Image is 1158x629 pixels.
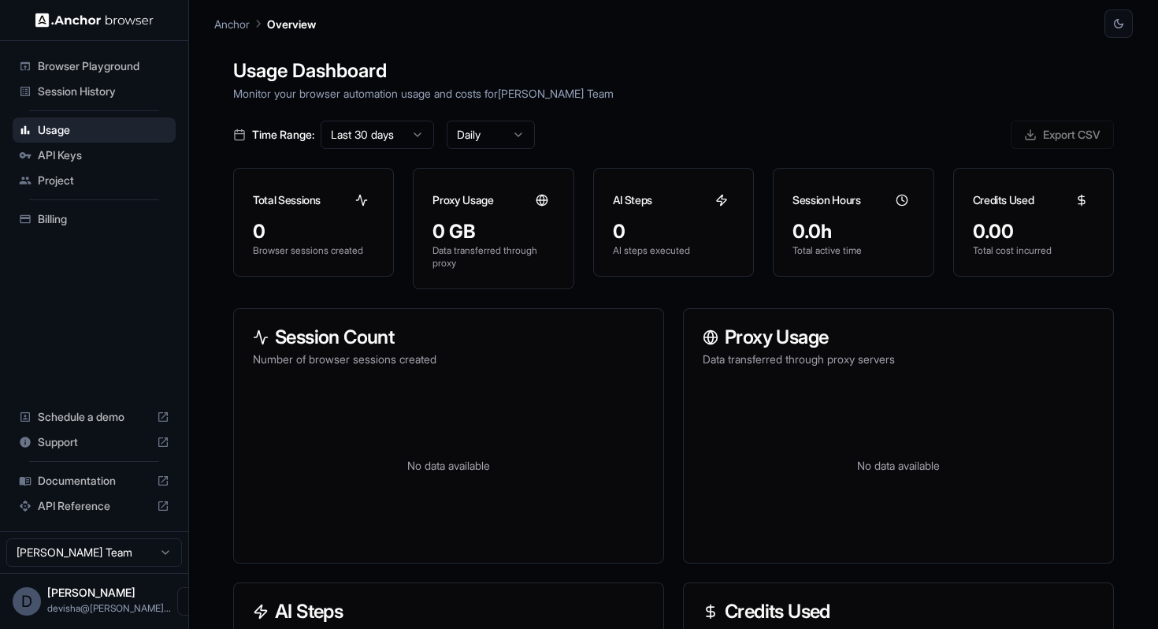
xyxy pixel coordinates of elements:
div: 0.00 [973,219,1094,244]
h3: Credits Used [973,192,1034,208]
button: Open menu [177,587,206,616]
div: Schedule a demo [13,404,176,430]
p: Total cost incurred [973,244,1094,257]
span: Session History [38,84,169,99]
span: Usage [38,122,169,138]
p: Monitor your browser automation usage and costs for [PERSON_NAME] Team [233,85,1114,102]
p: AI steps executed [613,244,734,257]
p: Overview [267,16,316,32]
h3: Total Sessions [253,192,321,208]
div: 0 GB [432,219,554,244]
p: Data transferred through proxy [432,244,554,270]
span: devisha@hectorai.live [47,602,171,614]
span: Support [38,434,150,450]
span: Devisha Shetty [47,586,135,599]
h3: AI Steps [253,602,644,621]
p: Total active time [792,244,914,257]
span: API Reference [38,498,150,514]
span: Billing [38,211,169,227]
div: Usage [13,117,176,143]
div: Billing [13,207,176,232]
span: Browser Playground [38,58,169,74]
div: API Reference [13,493,176,519]
div: 0 [613,219,734,244]
span: Project [38,173,169,188]
span: Time Range: [252,127,314,143]
div: Browser Playground [13,54,176,79]
p: Browser sessions created [253,244,374,257]
div: Documentation [13,468,176,493]
p: Data transferred through proxy servers [703,352,1094,367]
div: Support [13,430,176,455]
div: 0.0h [792,219,914,244]
h3: Proxy Usage [703,328,1094,347]
span: API Keys [38,147,169,163]
div: Project [13,168,176,193]
span: Schedule a demo [38,409,150,425]
div: API Keys [13,143,176,168]
div: No data available [253,386,644,544]
h1: Usage Dashboard [233,57,1114,85]
div: D [13,587,41,616]
h3: AI Steps [613,192,652,208]
div: Session History [13,79,176,104]
div: 0 [253,219,374,244]
h3: Session Hours [792,192,860,208]
p: Number of browser sessions created [253,352,644,367]
img: Anchor Logo [35,13,154,28]
h3: Credits Used [703,602,1094,621]
h3: Session Count [253,328,644,347]
nav: breadcrumb [214,15,316,32]
div: No data available [703,386,1094,544]
h3: Proxy Usage [432,192,493,208]
span: Documentation [38,473,150,489]
p: Anchor [214,16,250,32]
